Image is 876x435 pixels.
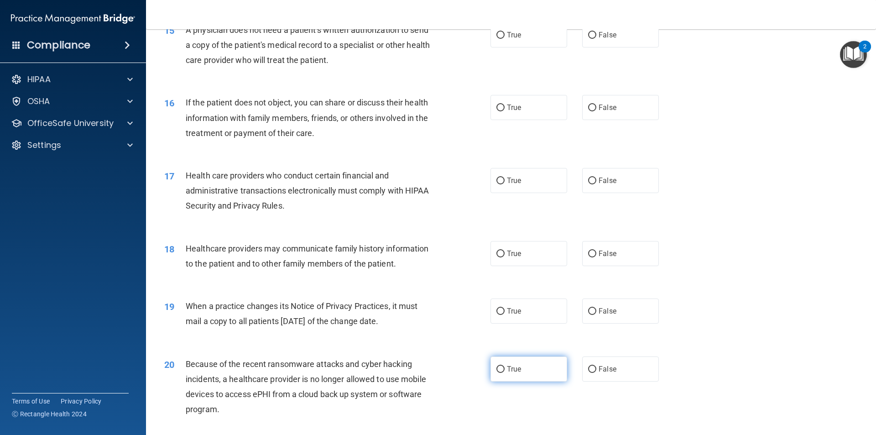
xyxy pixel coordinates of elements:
input: True [496,178,505,184]
p: OfficeSafe University [27,118,114,129]
div: 2 [863,47,866,58]
h4: Compliance [27,39,90,52]
p: HIPAA [27,74,51,85]
span: False [599,176,616,185]
span: 15 [164,25,174,36]
input: False [588,32,596,39]
span: True [507,365,521,373]
a: Terms of Use [12,397,50,406]
input: True [496,366,505,373]
span: 19 [164,301,174,312]
span: False [599,31,616,39]
span: Healthcare providers may communicate family history information to the patient and to other famil... [186,244,428,268]
button: Open Resource Center, 2 new notifications [840,41,867,68]
span: True [507,176,521,185]
span: A physician does not need a patient's written authorization to send a copy of the patient's medic... [186,25,430,65]
input: True [496,308,505,315]
p: Settings [27,140,61,151]
a: OSHA [11,96,133,107]
span: Health care providers who conduct certain financial and administrative transactions electronicall... [186,171,429,210]
span: True [507,307,521,315]
input: False [588,308,596,315]
span: 17 [164,171,174,182]
input: True [496,105,505,111]
span: False [599,365,616,373]
a: HIPAA [11,74,133,85]
a: Settings [11,140,133,151]
a: Privacy Policy [61,397,102,406]
span: When a practice changes its Notice of Privacy Practices, it must mail a copy to all patients [DAT... [186,301,417,326]
input: True [496,32,505,39]
span: False [599,307,616,315]
span: Ⓒ Rectangle Health 2024 [12,409,87,419]
p: OSHA [27,96,50,107]
span: False [599,249,616,258]
input: False [588,251,596,257]
span: If the patient does not object, you can share or discuss their health information with family mem... [186,98,428,137]
input: False [588,366,596,373]
span: 16 [164,98,174,109]
a: OfficeSafe University [11,118,133,129]
span: True [507,31,521,39]
span: 18 [164,244,174,255]
span: Because of the recent ransomware attacks and cyber hacking incidents, a healthcare provider is no... [186,359,426,414]
input: True [496,251,505,257]
span: True [507,103,521,112]
span: True [507,249,521,258]
img: PMB logo [11,10,135,28]
input: False [588,105,596,111]
span: 20 [164,359,174,370]
input: False [588,178,596,184]
span: False [599,103,616,112]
